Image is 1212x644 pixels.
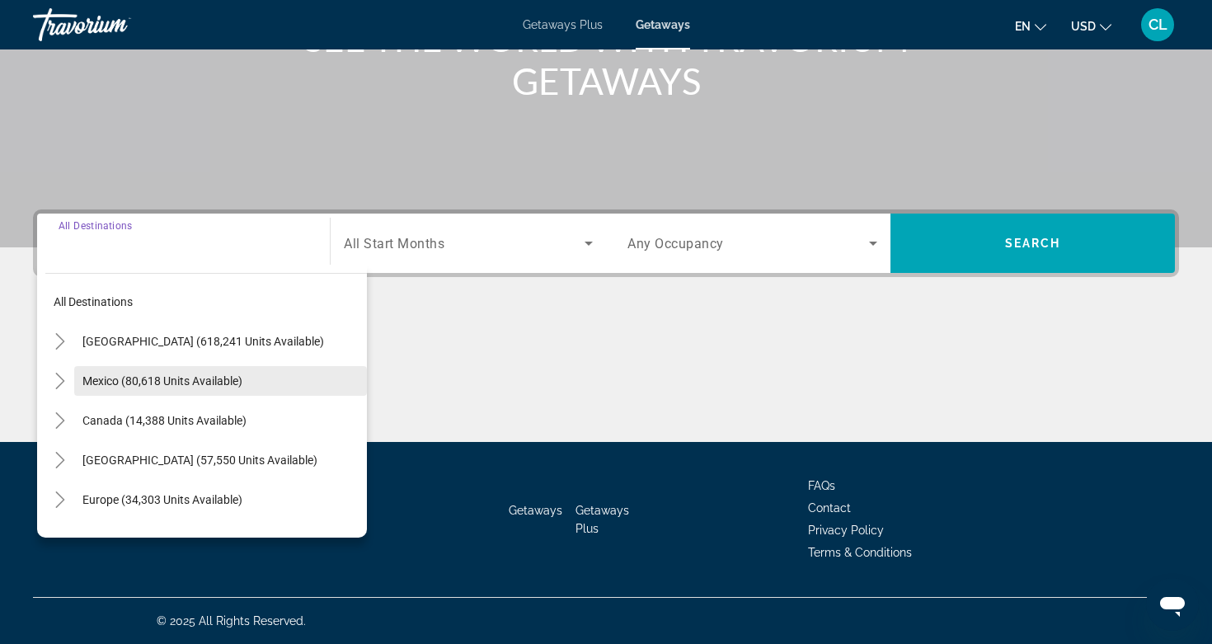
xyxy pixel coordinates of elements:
[45,367,74,396] button: Toggle Mexico (80,618 units available)
[636,18,690,31] a: Getaways
[1015,20,1031,33] span: en
[45,407,74,435] button: Toggle Canada (14,388 units available)
[1146,578,1199,631] iframe: Button to launch messaging window
[575,504,629,535] a: Getaways Plus
[82,335,324,348] span: [GEOGRAPHIC_DATA] (618,241 units available)
[1015,14,1046,38] button: Change language
[509,504,562,517] a: Getaways
[808,524,884,537] a: Privacy Policy
[1071,20,1096,33] span: USD
[82,454,317,467] span: [GEOGRAPHIC_DATA] (57,550 units available)
[45,327,74,356] button: Toggle United States (618,241 units available)
[33,3,198,46] a: Travorium
[74,445,367,475] button: [GEOGRAPHIC_DATA] (57,550 units available)
[297,16,915,102] h1: SEE THE WORLD WITH TRAVORIUM GETAWAYS
[890,214,1175,273] button: Search
[1071,14,1111,38] button: Change currency
[74,366,367,396] button: Mexico (80,618 units available)
[808,479,835,492] a: FAQs
[45,446,74,475] button: Toggle Caribbean & Atlantic Islands (57,550 units available)
[45,287,367,317] button: All destinations
[157,614,306,628] span: © 2025 All Rights Reserved.
[344,236,444,251] span: All Start Months
[523,18,603,31] a: Getaways Plus
[627,236,724,251] span: Any Occupancy
[82,374,242,388] span: Mexico (80,618 units available)
[1136,7,1179,42] button: User Menu
[808,546,912,559] a: Terms & Conditions
[54,295,133,308] span: All destinations
[59,219,132,231] span: All Destinations
[37,214,1175,273] div: Search widget
[74,406,367,435] button: Canada (14,388 units available)
[1005,237,1061,250] span: Search
[74,485,367,515] button: Europe (34,303 units available)
[45,486,74,515] button: Toggle Europe (34,303 units available)
[74,327,367,356] button: [GEOGRAPHIC_DATA] (618,241 units available)
[1149,16,1167,33] span: CL
[82,414,247,427] span: Canada (14,388 units available)
[74,524,367,554] button: Australia (3,283 units available)
[808,501,851,515] a: Contact
[45,525,74,554] button: Toggle Australia (3,283 units available)
[82,493,242,506] span: Europe (34,303 units available)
